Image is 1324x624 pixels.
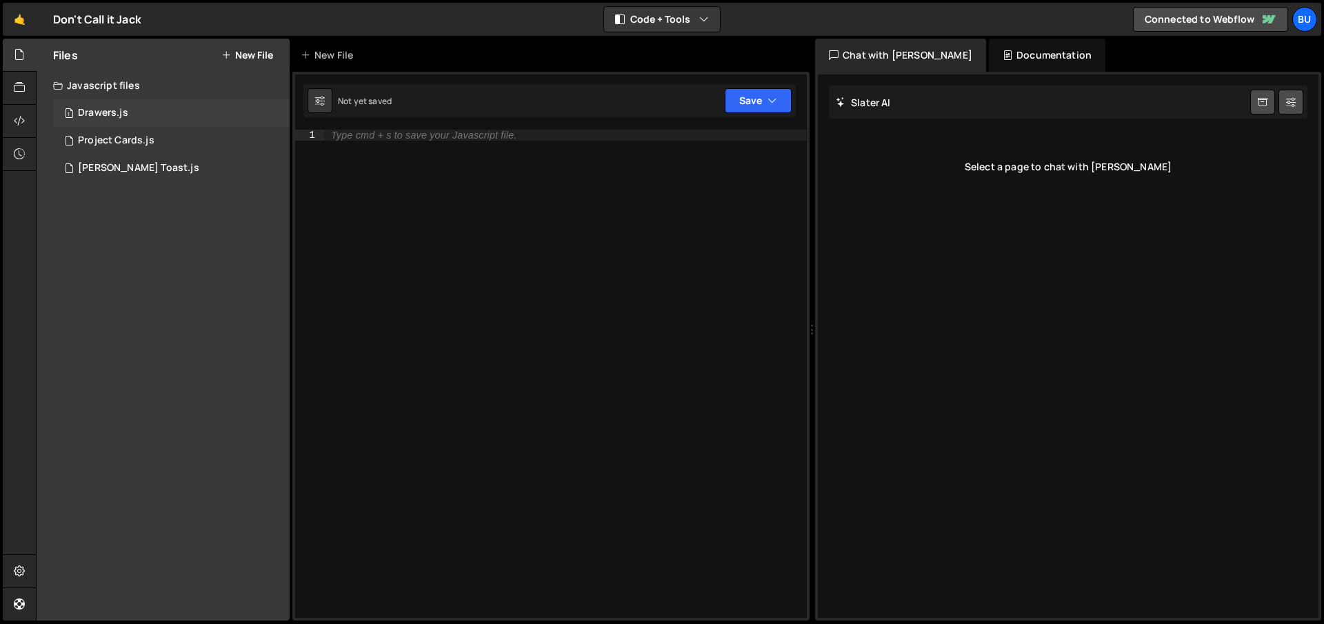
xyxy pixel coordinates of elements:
[829,139,1307,194] div: Select a page to chat with [PERSON_NAME]
[78,107,128,119] div: Drawers.js
[989,39,1105,72] div: Documentation
[53,154,290,182] div: 16338/44169.js
[1133,7,1288,32] a: Connected to Webflow
[53,99,290,127] div: 16338/44175.js
[725,88,792,113] button: Save
[53,127,290,154] div: 16338/44166.js
[836,96,891,109] h2: Slater AI
[815,39,986,72] div: Chat with [PERSON_NAME]
[65,109,73,120] span: 1
[78,162,199,174] div: [PERSON_NAME] Toast.js
[78,134,154,147] div: Project Cards.js
[338,95,392,107] div: Not yet saved
[331,130,516,140] div: Type cmd + s to save your Javascript file.
[295,130,324,141] div: 1
[221,50,273,61] button: New File
[1292,7,1317,32] a: Bu
[37,72,290,99] div: Javascript files
[53,11,141,28] div: Don't Call it Jack
[301,48,359,62] div: New File
[53,48,78,63] h2: Files
[3,3,37,36] a: 🤙
[604,7,720,32] button: Code + Tools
